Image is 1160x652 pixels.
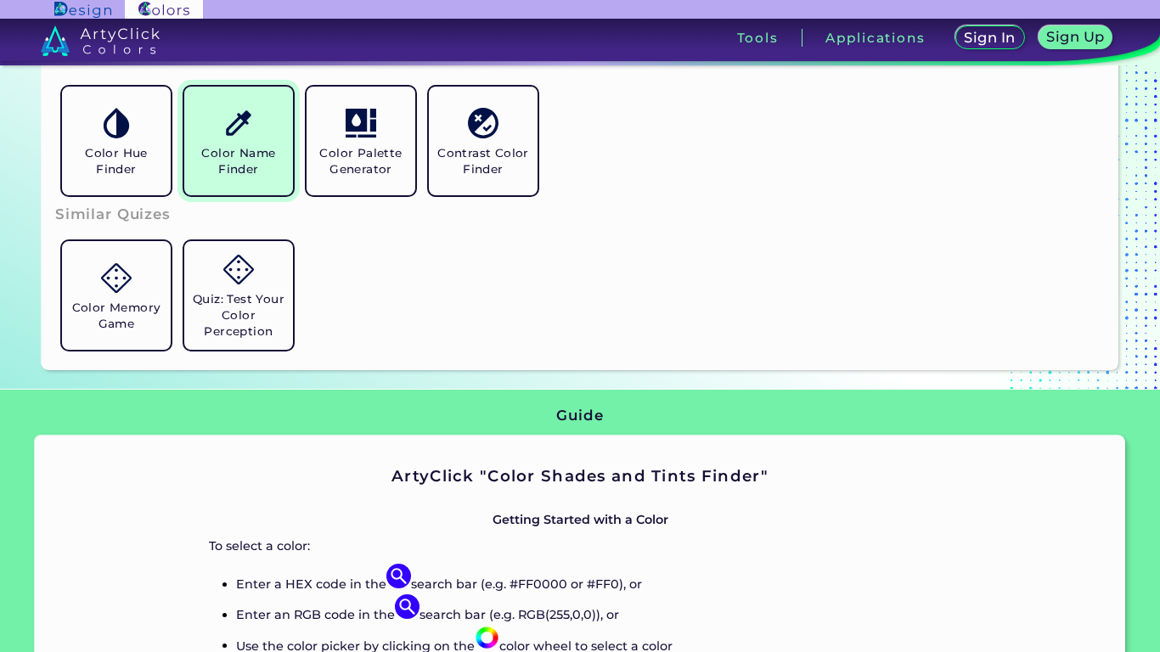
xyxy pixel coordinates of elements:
p: To select a color: [209,536,951,556]
h3: Applications [825,31,925,44]
img: icon_color_wheel.png [475,626,499,650]
img: icon_blue_search.svg [386,564,411,588]
h5: Sign In [964,31,1016,45]
a: Sign Up [1038,25,1113,50]
h5: Color Hue Finder [69,145,164,177]
img: icon_color_name_finder.svg [223,108,253,138]
h3: Tools [737,31,779,44]
p: Getting Started with a Color [209,509,951,530]
a: Color Name Finder [177,80,300,202]
h5: Color Name Finder [191,145,286,177]
img: icon_col_pal_col.svg [346,108,375,138]
h5: Color Palette Generator [313,145,408,177]
img: icon_game.svg [101,263,131,293]
img: icon_color_hue.svg [101,108,131,138]
a: Contrast Color Finder [422,80,544,202]
img: icon_color_contrast.svg [468,108,498,138]
a: Quiz: Test Your Color Perception [177,234,300,357]
p: Enter a HEX code in the search bar (e.g. #FF0000 or #FF0), or [236,564,951,594]
h5: Color Memory Game [69,300,164,332]
h3: Similar Quizes [55,205,171,225]
img: icon_blue_search.svg [395,594,420,619]
h5: Quiz: Test Your Color Perception [191,291,286,340]
h5: Contrast Color Finder [436,145,531,177]
h3: Guide [556,406,603,426]
p: Enter an RGB code in the search bar (e.g. RGB(255,0,0)), or [236,594,951,625]
h5: Sign Up [1046,30,1106,44]
h2: ArtyClick "Color Shades and Tints Finder" [209,465,951,487]
img: icon_game.svg [223,255,253,284]
img: ArtyClick Design logo [54,2,111,18]
a: Sign In [954,25,1025,50]
a: Color Memory Game [55,234,177,357]
a: Color Palette Generator [300,80,422,202]
a: Color Hue Finder [55,80,177,202]
img: logo_artyclick_colors_white.svg [41,25,160,56]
